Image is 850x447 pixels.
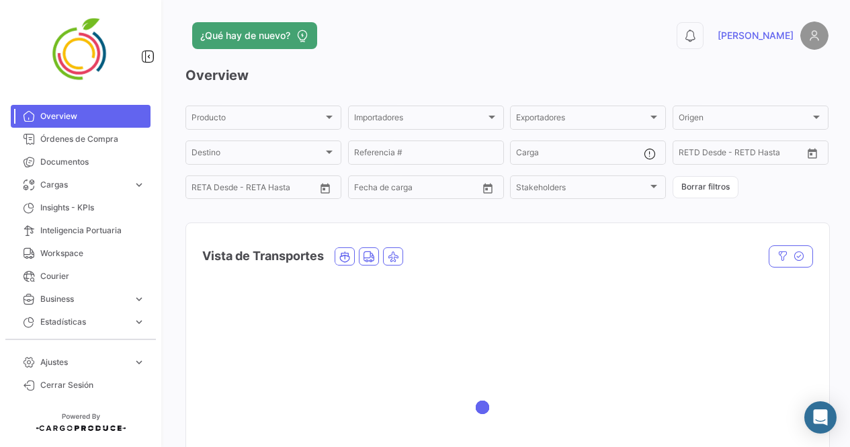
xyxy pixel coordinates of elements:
span: Importadores [354,115,486,124]
input: Hasta [712,150,771,159]
input: Desde [192,185,216,194]
input: Hasta [388,185,447,194]
span: expand_more [133,293,145,305]
span: Origen [679,115,810,124]
a: Courier [11,265,151,288]
button: Borrar filtros [673,176,738,198]
button: Open calendar [802,143,822,163]
input: Hasta [225,185,284,194]
span: expand_more [133,316,145,328]
span: Cerrar Sesión [40,379,145,391]
a: Inteligencia Portuaria [11,219,151,242]
img: 4ff2da5d-257b-45de-b8a4-5752211a35e0.png [47,16,114,83]
span: Workspace [40,247,145,259]
span: Stakeholders [516,185,648,194]
div: Abrir Intercom Messenger [804,401,837,434]
span: Destino [192,150,323,159]
span: Courier [40,270,145,282]
a: Overview [11,105,151,128]
span: Business [40,293,128,305]
span: Cargas [40,179,128,191]
span: Órdenes de Compra [40,133,145,145]
h4: Vista de Transportes [202,247,324,266]
input: Desde [354,185,378,194]
a: Documentos [11,151,151,173]
span: [PERSON_NAME] [718,29,794,42]
input: Desde [679,150,703,159]
span: expand_more [133,179,145,191]
span: Overview [40,110,145,122]
span: ¿Qué hay de nuevo? [200,29,290,42]
span: expand_more [133,356,145,368]
a: Insights - KPIs [11,196,151,219]
span: Insights - KPIs [40,202,145,214]
button: Ocean [335,248,354,265]
a: Órdenes de Compra [11,128,151,151]
img: placeholder-user.png [800,22,828,50]
span: Documentos [40,156,145,168]
button: Air [384,248,402,265]
span: Producto [192,115,323,124]
span: Estadísticas [40,316,128,328]
button: ¿Qué hay de nuevo? [192,22,317,49]
span: Exportadores [516,115,648,124]
span: Ajustes [40,356,128,368]
button: Land [359,248,378,265]
button: Open calendar [315,178,335,198]
span: Inteligencia Portuaria [40,225,145,237]
h3: Overview [185,66,828,85]
a: Workspace [11,242,151,265]
button: Open calendar [478,178,498,198]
